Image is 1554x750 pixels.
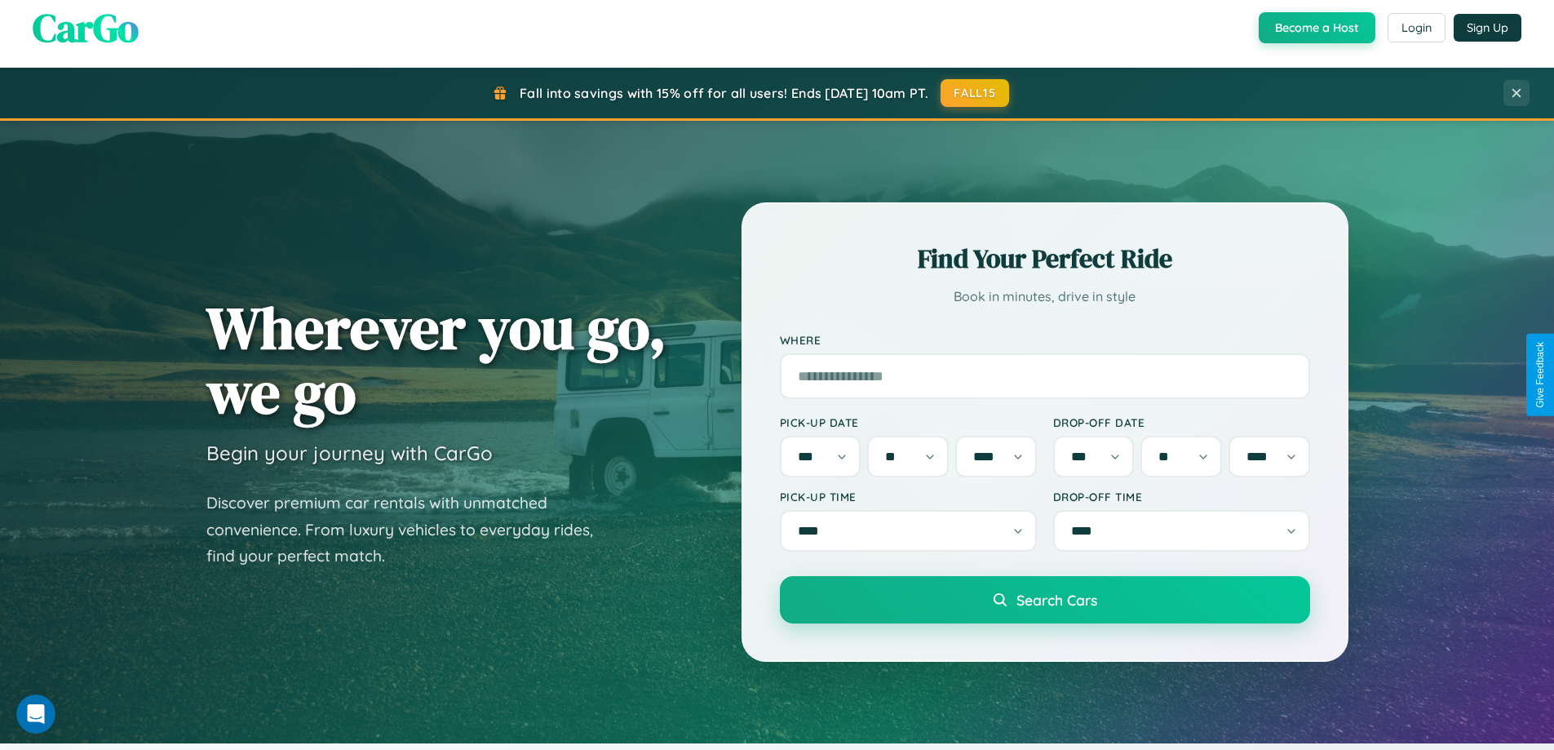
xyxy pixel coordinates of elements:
iframe: Intercom live chat [16,695,55,734]
button: Sign Up [1454,14,1521,42]
label: Pick-up Date [780,415,1037,429]
h2: Find Your Perfect Ride [780,241,1310,277]
p: Book in minutes, drive in style [780,285,1310,308]
label: Pick-up Time [780,490,1037,504]
h3: Begin your journey with CarGo [206,441,493,465]
button: FALL15 [941,79,1009,107]
p: Discover premium car rentals with unmatched convenience. From luxury vehicles to everyday rides, ... [206,490,614,570]
button: Search Cars [780,576,1310,624]
button: Become a Host [1259,12,1375,43]
button: Login [1388,13,1446,42]
label: Drop-off Time [1053,490,1310,504]
span: Fall into savings with 15% off for all users! Ends [DATE] 10am PT. [520,85,928,101]
label: Where [780,333,1310,347]
h1: Wherever you go, we go [206,295,666,424]
label: Drop-off Date [1053,415,1310,429]
span: CarGo [33,1,139,55]
div: Give Feedback [1534,342,1546,408]
span: Search Cars [1016,591,1097,609]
